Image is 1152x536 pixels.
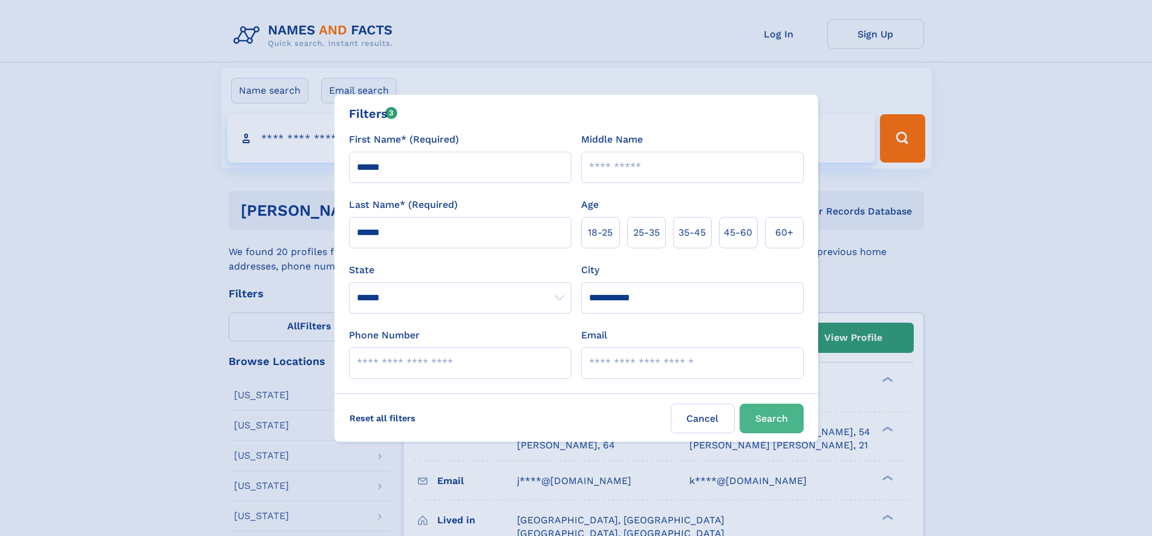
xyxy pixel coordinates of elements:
[633,225,660,240] span: 25‑35
[349,198,458,212] label: Last Name* (Required)
[671,404,735,433] label: Cancel
[775,225,793,240] span: 60+
[679,225,706,240] span: 35‑45
[342,404,423,433] label: Reset all filters
[349,328,420,343] label: Phone Number
[349,132,459,147] label: First Name* (Required)
[349,105,398,123] div: Filters
[724,225,752,240] span: 45‑60
[581,328,607,343] label: Email
[581,132,643,147] label: Middle Name
[581,198,599,212] label: Age
[581,263,599,277] label: City
[588,225,613,240] span: 18‑25
[349,263,571,277] label: State
[740,404,804,433] button: Search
